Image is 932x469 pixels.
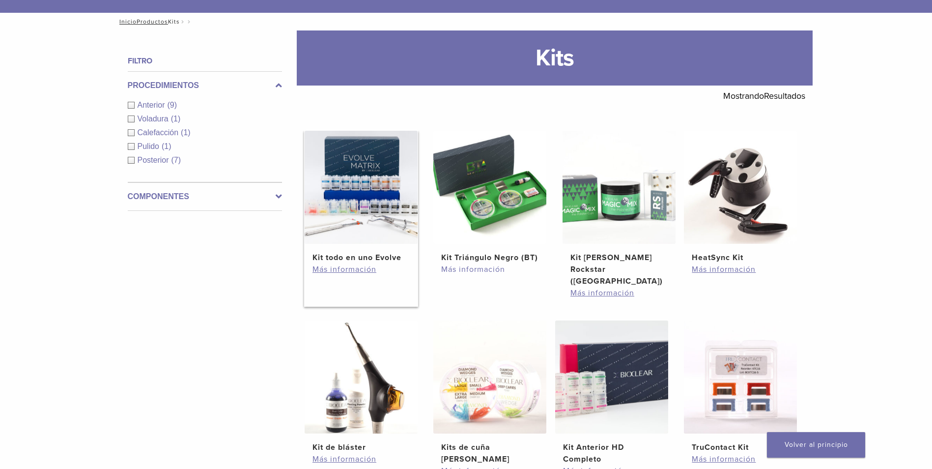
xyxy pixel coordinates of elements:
font: Kits [116,18,180,25]
span: (1) [171,115,181,123]
h4: Filtro [128,55,282,67]
a: Kit Anterior HD CompletoKit Anterior HD Completo [555,321,669,465]
font: Resultados [764,90,805,101]
a: HeatSync KitHeatSync Kit [683,131,798,264]
span: Calefacción [138,128,181,137]
img: Kit todo en uno Evolve [305,131,418,244]
a: TruContact KitTruContact Kit [683,321,798,453]
span: Voladura [138,115,171,123]
h2: Kit Anterior HD Completo [563,441,660,465]
span: (1) [181,128,191,137]
a: Más información [312,264,410,275]
font: Procedimientos [128,81,199,89]
img: Kit de pulido Rockstar (RS) [563,131,676,244]
img: Diamond Wedge Kits [433,321,546,434]
h2: Kit todo en uno Evolve [312,252,410,264]
a: Más información [692,453,789,465]
font: Componentes [128,192,189,201]
img: HeatSync Kit [684,131,797,244]
span: (1) [162,142,171,150]
a: Kit Triángulo Negro (BT)Kit Triángulo Negro (BT) [433,131,547,264]
span: Pulido [138,142,162,150]
a: Más información [692,264,789,275]
img: Blaster Kit [305,321,418,434]
span: / [180,19,186,24]
a: Diamond Wedge KitsKits de cuña [PERSON_NAME] [433,321,547,465]
a: Más información [441,264,538,275]
h2: HeatSync Kit [692,252,789,264]
a: Más información [312,453,410,465]
h1: Kits [297,30,813,86]
a: Más información [570,287,668,299]
span: Posterior [138,156,171,164]
a: Volver al principio [767,432,865,458]
a: Blaster KitKit de bláster [304,321,419,453]
a: Kit todo en uno EvolveKit todo en uno Evolve [304,131,419,264]
h2: TruContact Kit [692,441,789,453]
a: Productos [137,18,168,25]
span: Anterior [138,101,168,109]
span: (9) [168,101,177,109]
img: TruContact Kit [684,321,797,434]
a: Inicio [116,18,137,25]
img: Kit Anterior HD Completo [555,321,668,434]
font: Mostrando [723,90,764,101]
a: Kit de pulido Rockstar (RS)Kit [PERSON_NAME] Rockstar ([GEOGRAPHIC_DATA]) [562,131,677,287]
h2: Kits de cuña [PERSON_NAME] [441,441,538,465]
span: / [186,19,193,24]
h2: Kit [PERSON_NAME] Rockstar ([GEOGRAPHIC_DATA]) [570,252,668,287]
img: Kit Triángulo Negro (BT) [433,131,546,244]
h2: Kit Triángulo Negro (BT) [441,252,538,264]
h2: Kit de bláster [312,441,410,453]
span: (7) [171,156,181,164]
